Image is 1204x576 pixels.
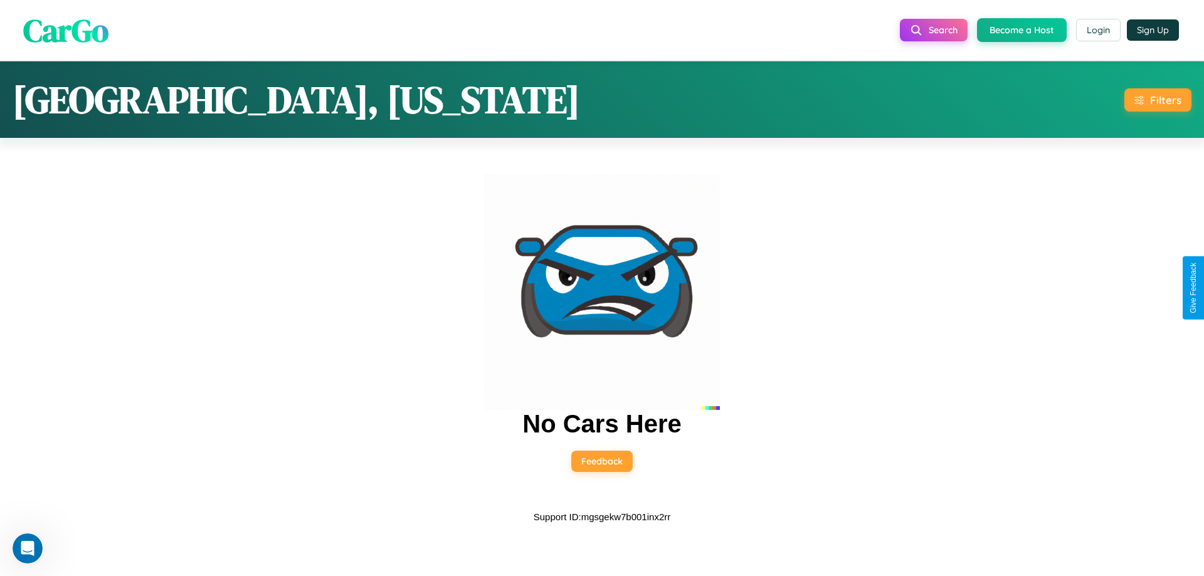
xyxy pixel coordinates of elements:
span: CarGo [23,8,108,51]
h1: [GEOGRAPHIC_DATA], [US_STATE] [13,74,580,125]
span: Search [929,24,958,36]
button: Login [1076,19,1121,41]
p: Support ID: mgsgekw7b001inx2rr [534,508,670,525]
div: Give Feedback [1189,263,1198,313]
h2: No Cars Here [522,410,681,438]
button: Filters [1124,88,1191,112]
button: Feedback [571,451,633,472]
button: Become a Host [977,18,1067,42]
iframe: Intercom live chat [13,533,43,563]
img: car [484,174,720,410]
button: Search [900,19,968,41]
div: Filters [1150,93,1181,107]
button: Sign Up [1127,19,1179,41]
